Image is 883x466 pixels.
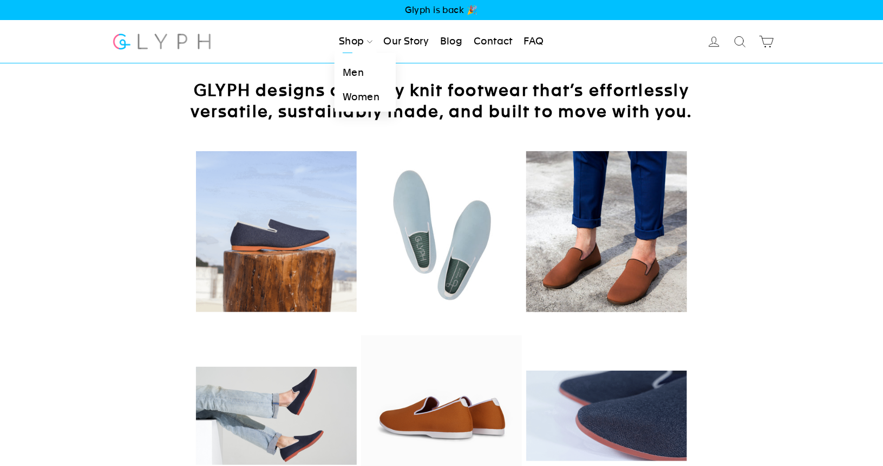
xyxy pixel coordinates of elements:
[112,27,213,56] img: Glyph
[520,30,548,54] a: FAQ
[436,30,467,54] a: Blog
[335,85,396,109] a: Women
[335,30,377,54] a: Shop
[469,30,517,54] a: Contact
[379,30,433,54] a: Our Story
[335,61,396,85] a: Men
[335,30,548,54] ul: Primary
[171,80,712,122] h2: GLYPH designs digitally knit footwear that’s effortlessly versatile, sustainably made, and built ...
[868,186,883,280] iframe: Glyph - Referral program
